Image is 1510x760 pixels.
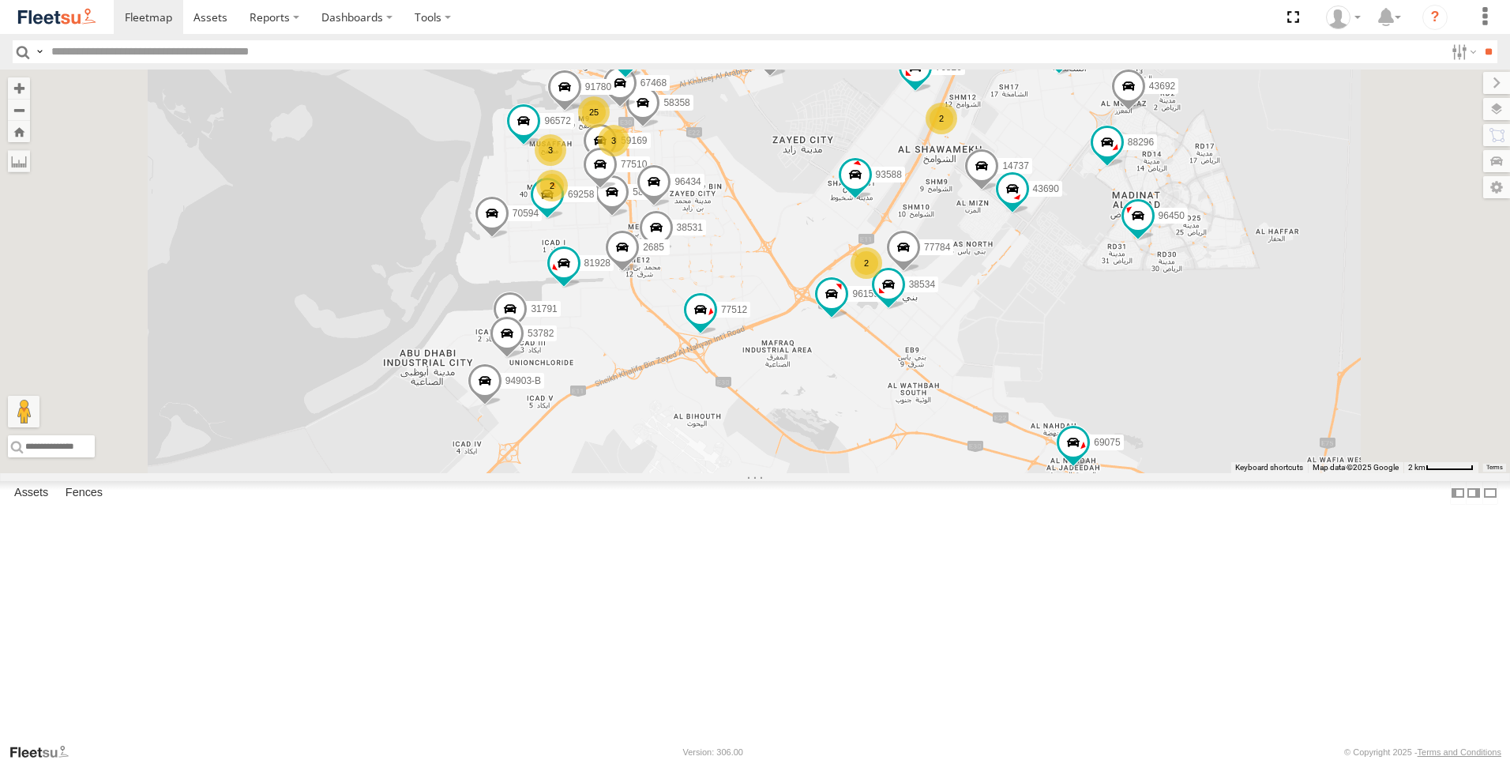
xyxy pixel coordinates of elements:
label: Hide Summary Table [1482,481,1498,504]
a: Terms (opens in new tab) [1486,465,1503,471]
span: 38534 [909,279,935,290]
div: Mohamed Ashif [1320,6,1366,29]
span: 77510 [621,159,647,170]
span: 70594 [513,208,539,219]
span: 58358 [663,97,689,108]
div: 2 [926,103,957,134]
span: 43692 [1149,81,1175,92]
span: 31791 [531,303,557,314]
span: 77784 [924,242,950,253]
span: Map data ©2025 Google [1313,463,1399,472]
span: 91780 [585,81,611,92]
span: 76820 [936,61,962,72]
span: 67468 [640,77,667,88]
span: 2 km [1408,463,1425,472]
span: 96450 [1159,210,1185,221]
span: 94903-B [505,375,541,386]
label: Measure [8,150,30,172]
div: 2 [536,170,568,201]
span: 96572 [544,115,570,126]
div: 25 [578,96,610,128]
img: fleetsu-logo-horizontal.svg [16,6,98,28]
button: Keyboard shortcuts [1235,462,1303,473]
a: Visit our Website [9,744,81,760]
label: Dock Summary Table to the Left [1450,481,1466,504]
span: 81928 [584,258,610,269]
span: 96159 [852,288,878,299]
div: 2 [851,247,882,279]
span: 93588 [876,169,902,180]
span: 88296 [1128,137,1154,148]
label: Search Filter Options [1445,40,1479,63]
span: 59169 [621,134,647,145]
label: Fences [58,482,111,504]
span: 77512 [721,304,747,315]
label: Dock Summary Table to the Right [1466,481,1482,504]
label: Assets [6,482,56,504]
div: 3 [535,134,566,166]
div: © Copyright 2025 - [1344,747,1501,757]
span: 58558 [633,186,659,198]
i: ? [1422,5,1448,30]
span: 69258 [568,188,594,199]
label: Search Query [33,40,46,63]
span: 2685 [643,241,664,252]
button: Zoom Home [8,121,30,142]
button: Zoom in [8,77,30,99]
button: Drag Pegman onto the map to open Street View [8,396,39,427]
button: Map Scale: 2 km per 57 pixels [1403,462,1478,473]
a: Terms and Conditions [1418,747,1501,757]
div: Version: 306.00 [683,747,743,757]
div: 3 [598,125,629,156]
label: Map Settings [1483,176,1510,198]
span: 43690 [1033,183,1059,194]
span: 14737 [1002,160,1028,171]
span: 96434 [674,176,701,187]
button: Zoom out [8,99,30,121]
span: 69075 [1094,437,1120,448]
span: 53782 [528,328,554,339]
span: 38531 [677,222,703,233]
